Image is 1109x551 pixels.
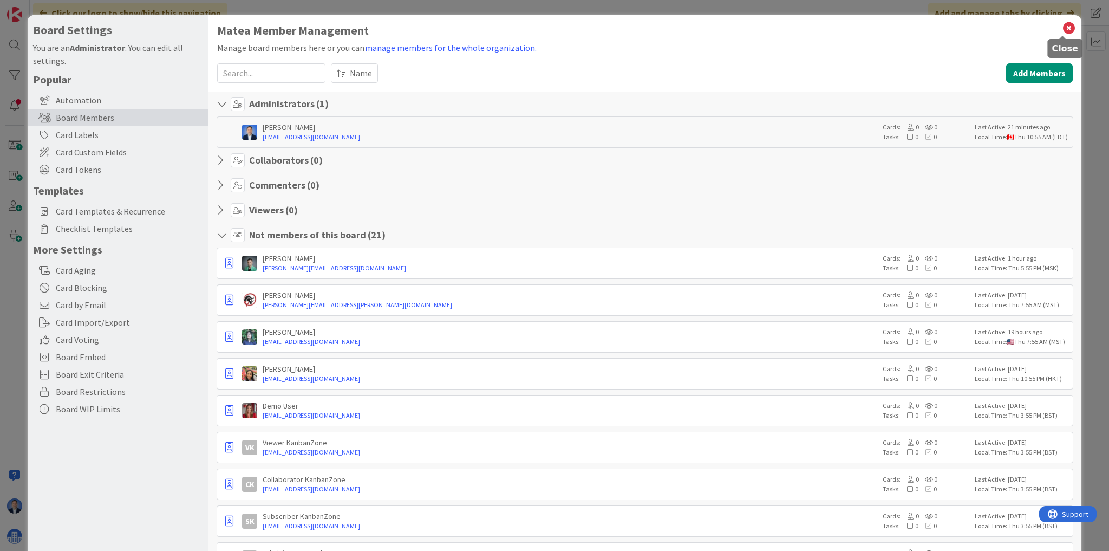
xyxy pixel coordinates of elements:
[310,154,323,166] span: ( 0 )
[900,448,918,456] span: 0
[33,41,203,67] div: You are an . You can edit all settings.
[901,254,919,262] span: 0
[918,133,937,141] span: 0
[919,291,937,299] span: 0
[263,254,877,263] div: [PERSON_NAME]
[883,401,969,411] div: Cards:
[975,521,1069,531] div: Local Time: Thu 3:55 PM (BST)
[33,23,203,37] h4: Board Settings
[242,256,257,271] img: VP
[883,484,969,494] div: Tasks:
[919,401,937,410] span: 0
[263,484,877,494] a: [EMAIL_ADDRESS][DOMAIN_NAME]
[56,385,203,398] span: Board Restrictions
[242,403,257,418] img: DU
[901,291,919,299] span: 0
[883,337,969,347] div: Tasks:
[975,254,1069,263] div: Last Active: 1 hour ago
[28,109,208,126] div: Board Members
[883,438,969,448] div: Cards:
[883,254,969,263] div: Cards:
[33,73,203,86] h5: Popular
[975,411,1069,420] div: Local Time: Thu 3:55 PM (BST)
[918,374,937,383] span: 0
[975,364,1069,374] div: Last Active: [DATE]
[919,328,937,336] span: 0
[242,125,257,140] img: DP
[56,333,203,346] span: Card Voting
[901,512,919,520] span: 0
[919,475,937,483] span: 0
[28,279,208,296] div: Card Blocking
[28,92,208,109] div: Automation
[217,63,325,83] input: Search...
[918,448,937,456] span: 0
[883,300,969,310] div: Tasks:
[975,122,1069,132] div: Last Active: 21 minutes ago
[883,411,969,420] div: Tasks:
[883,364,969,374] div: Cards:
[901,475,919,483] span: 0
[883,132,969,142] div: Tasks:
[900,301,918,309] span: 0
[975,300,1069,310] div: Local Time: Thu 7:55 AM (MST)
[242,293,257,308] img: JT
[56,351,203,364] span: Board Embed
[975,290,1069,300] div: Last Active: [DATE]
[901,365,919,373] span: 0
[263,364,877,374] div: [PERSON_NAME]
[307,179,319,191] span: ( 0 )
[249,229,386,241] h4: Not members of this board
[883,511,969,521] div: Cards:
[56,368,203,381] span: Board Exit Criteria
[28,400,208,418] div: Board WIP Limits
[1007,134,1014,140] img: ca.png
[883,448,969,457] div: Tasks:
[28,126,208,144] div: Card Labels
[263,411,877,420] a: [EMAIL_ADDRESS][DOMAIN_NAME]
[975,263,1069,273] div: Local Time: Thu 5:55 PM (MSK)
[883,122,969,132] div: Cards:
[1006,63,1073,83] button: Add Members
[900,485,918,493] span: 0
[56,205,203,218] span: Card Templates & Recurrence
[975,401,1069,411] div: Last Active: [DATE]
[900,411,918,419] span: 0
[56,222,203,235] span: Checklist Templates
[263,327,877,337] div: [PERSON_NAME]
[883,290,969,300] div: Cards:
[918,338,937,346] span: 0
[918,301,937,309] span: 0
[263,290,877,300] div: [PERSON_NAME]
[263,438,877,448] div: Viewer KanbanZone
[263,521,877,531] a: [EMAIL_ADDRESS][DOMAIN_NAME]
[975,475,1069,484] div: Last Active: [DATE]
[975,448,1069,457] div: Local Time: Thu 3:55 PM (BST)
[263,448,877,457] a: [EMAIL_ADDRESS][DOMAIN_NAME]
[883,475,969,484] div: Cards:
[28,262,208,279] div: Card Aging
[263,337,877,347] a: [EMAIL_ADDRESS][DOMAIN_NAME]
[883,374,969,384] div: Tasks:
[975,374,1069,384] div: Local Time: Thu 10:55 PM (HKT)
[900,264,918,272] span: 0
[350,67,372,80] span: Name
[263,511,877,521] div: Subscriber KanbanZone
[331,63,378,83] button: Name
[316,98,329,110] span: ( 1 )
[263,401,877,411] div: Demo User
[918,485,937,493] span: 0
[285,204,298,216] span: ( 0 )
[263,132,877,142] a: [EMAIL_ADDRESS][DOMAIN_NAME]
[56,146,203,159] span: Card Custom Fields
[900,374,918,383] span: 0
[242,514,257,529] div: SK
[242,366,257,381] img: LB
[918,264,937,272] span: 0
[368,229,386,241] span: ( 21 )
[242,329,257,345] img: CR
[56,299,203,312] span: Card by Email
[918,522,937,530] span: 0
[249,179,319,191] h4: Commenters
[33,184,203,197] h5: Templates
